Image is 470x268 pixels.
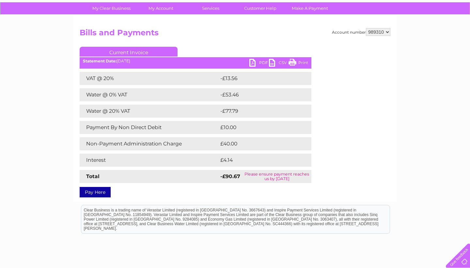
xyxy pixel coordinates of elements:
[220,173,240,179] strong: -£90.67
[80,72,219,85] td: VAT @ 20%
[249,59,269,68] a: PDF
[332,28,390,36] div: Account number
[85,2,138,14] a: My Clear Business
[219,121,298,134] td: £10.00
[80,121,219,134] td: Payment By Non Direct Debit
[219,154,295,167] td: £4.14
[86,173,100,179] strong: Total
[80,187,111,197] a: Pay Here
[269,59,289,68] a: CSV
[289,59,308,68] a: Print
[80,28,390,41] h2: Bills and Payments
[219,72,299,85] td: -£13.56
[347,3,392,11] a: 0333 014 3131
[283,2,337,14] a: Make A Payment
[184,2,238,14] a: Services
[80,137,219,150] td: Non-Payment Administration Charge
[83,59,117,63] b: Statement Date:
[219,105,299,118] td: -£77.79
[448,28,464,33] a: Log out
[219,137,299,150] td: £40.00
[16,17,50,37] img: logo.png
[371,28,386,33] a: Energy
[80,105,219,118] td: Water @ 20% VAT
[413,28,423,33] a: Blog
[80,88,219,101] td: Water @ 0% VAT
[390,28,409,33] a: Telecoms
[355,28,368,33] a: Water
[219,88,299,101] td: -£53.46
[427,28,443,33] a: Contact
[134,2,188,14] a: My Account
[80,47,178,57] a: Current Invoice
[233,2,287,14] a: Customer Help
[80,154,219,167] td: Interest
[80,59,311,63] div: [DATE]
[81,4,390,32] div: Clear Business is a trading name of Verastar Limited (registered in [GEOGRAPHIC_DATA] No. 3667643...
[242,170,311,183] td: Please ensure payment reaches us by [DATE]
